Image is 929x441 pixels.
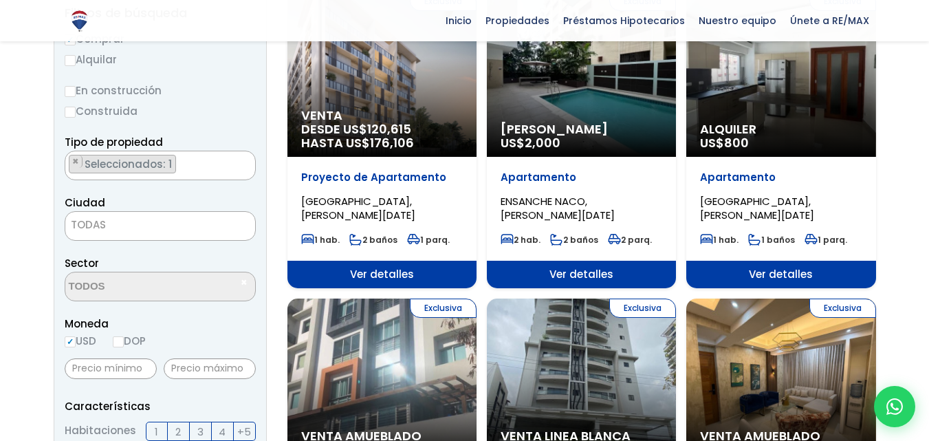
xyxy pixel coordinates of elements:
[301,122,463,150] span: DESDE US$
[349,234,397,246] span: 2 baños
[71,217,106,232] span: TODAS
[164,358,256,379] input: Precio máximo
[809,299,876,318] span: Exclusiva
[686,261,875,288] span: Ver detalles
[65,135,163,149] span: Tipo de propiedad
[69,155,176,173] li: APARTAMENTO
[65,398,256,415] p: Características
[241,277,248,289] span: ×
[501,122,662,136] span: [PERSON_NAME]
[301,194,415,222] span: [GEOGRAPHIC_DATA], [PERSON_NAME][DATE]
[241,155,248,168] span: ×
[65,82,256,99] label: En construcción
[556,10,692,31] span: Préstamos Hipotecarios
[69,155,83,168] button: Remove item
[525,134,560,151] span: 2,000
[65,332,96,349] label: USD
[155,423,158,440] span: 1
[72,155,79,168] span: ×
[501,134,560,151] span: US$
[65,256,99,270] span: Sector
[219,423,226,440] span: 4
[367,120,411,138] span: 120,615
[700,234,739,246] span: 1 hab.
[370,134,414,151] span: 176,106
[501,171,662,184] p: Apartamento
[609,299,676,318] span: Exclusiva
[65,107,76,118] input: Construida
[805,234,847,246] span: 1 parq.
[301,136,463,150] span: HASTA US$
[748,234,795,246] span: 1 baños
[65,151,73,181] textarea: Search
[608,234,652,246] span: 2 parq.
[501,234,540,246] span: 2 hab.
[479,10,556,31] span: Propiedades
[65,211,256,241] span: TODAS
[113,336,124,347] input: DOP
[287,261,477,288] span: Ver detalles
[240,155,248,169] button: Remove all items
[410,299,477,318] span: Exclusiva
[65,51,256,68] label: Alquilar
[197,423,204,440] span: 3
[65,272,199,302] textarea: Search
[301,234,340,246] span: 1 hab.
[724,134,749,151] span: 800
[113,332,146,349] label: DOP
[65,422,136,441] span: Habitaciones
[439,10,479,31] span: Inicio
[65,195,105,210] span: Ciudad
[67,9,91,33] img: Logo de REMAX
[65,86,76,97] input: En construcción
[700,171,862,184] p: Apartamento
[407,234,450,246] span: 1 parq.
[65,358,157,379] input: Precio mínimo
[83,157,175,171] span: Seleccionados: 1
[487,261,676,288] span: Ver detalles
[301,171,463,184] p: Proyecto de Apartamento
[237,423,251,440] span: +5
[65,336,76,347] input: USD
[65,103,256,120] label: Construida
[240,276,248,290] button: Remove all items
[700,134,749,151] span: US$
[501,194,615,222] span: ENSANCHE NACO, [PERSON_NAME][DATE]
[700,122,862,136] span: Alquiler
[65,315,256,332] span: Moneda
[692,10,783,31] span: Nuestro equipo
[783,10,876,31] span: Únete a RE/MAX
[65,55,76,66] input: Alquilar
[65,215,255,235] span: TODAS
[700,194,814,222] span: [GEOGRAPHIC_DATA], [PERSON_NAME][DATE]
[301,109,463,122] span: Venta
[175,423,181,440] span: 2
[550,234,598,246] span: 2 baños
